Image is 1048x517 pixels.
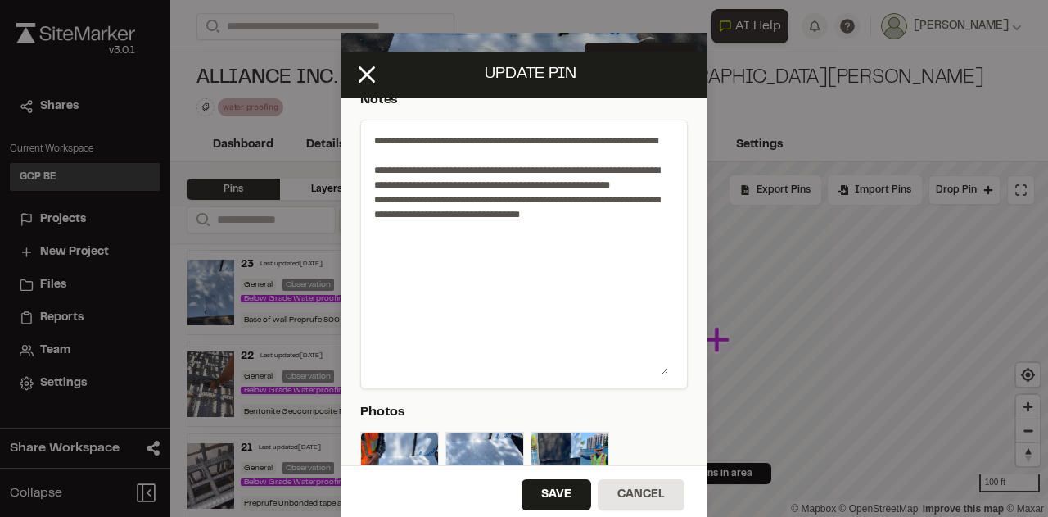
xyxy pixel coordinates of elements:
[522,479,591,510] button: Save
[360,432,439,510] img: file
[360,402,681,422] p: Photos
[445,432,524,510] img: file
[531,432,609,510] img: file
[598,479,684,510] button: Cancel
